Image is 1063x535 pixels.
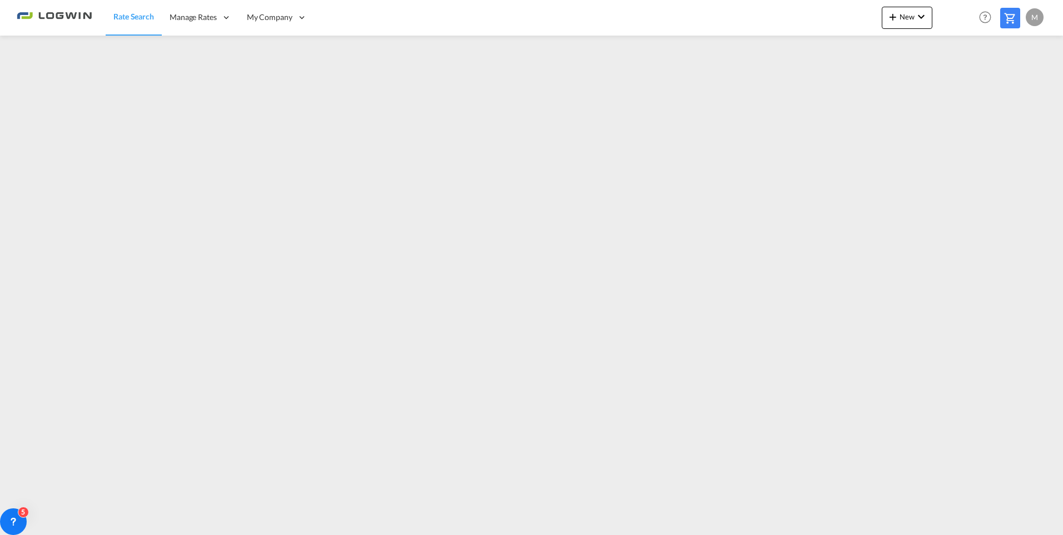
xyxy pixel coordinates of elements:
[882,7,932,29] button: icon-plus 400-fgNewicon-chevron-down
[170,12,217,23] span: Manage Rates
[247,12,292,23] span: My Company
[1026,8,1044,26] div: M
[886,12,928,21] span: New
[886,10,900,23] md-icon: icon-plus 400-fg
[976,8,995,27] span: Help
[17,5,92,30] img: 2761ae10d95411efa20a1f5e0282d2d7.png
[976,8,1000,28] div: Help
[915,10,928,23] md-icon: icon-chevron-down
[113,12,154,21] span: Rate Search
